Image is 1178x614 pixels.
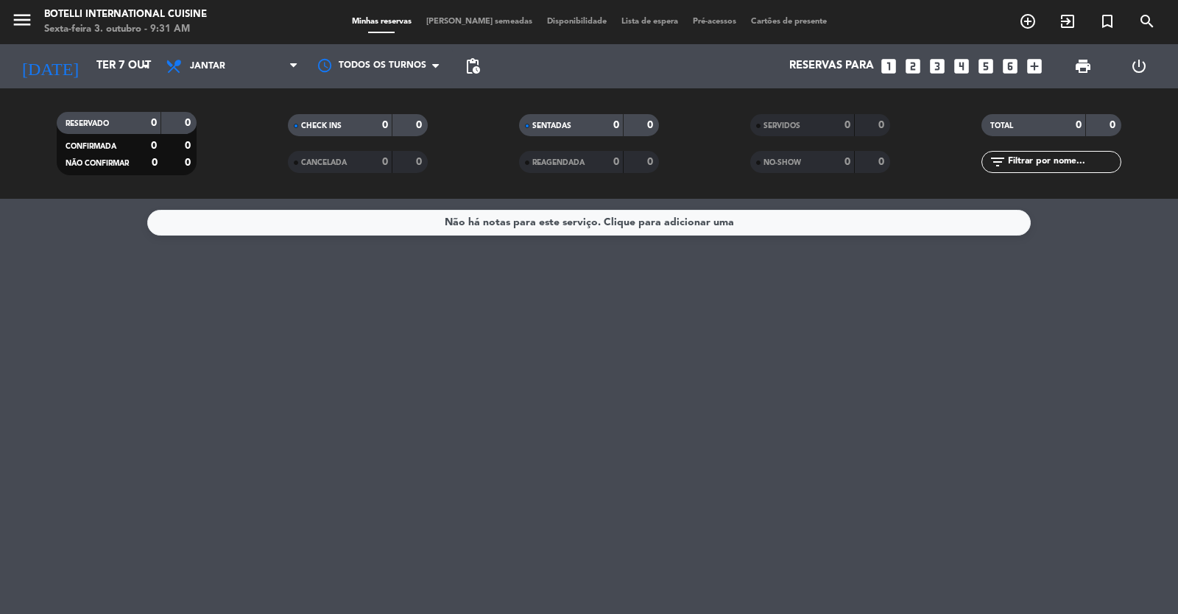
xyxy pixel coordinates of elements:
strong: 0 [151,118,157,128]
i: filter_list [989,153,1006,171]
strong: 0 [382,120,388,130]
strong: 0 [151,141,157,151]
div: Não há notas para este serviço. Clique para adicionar uma [445,214,734,231]
span: print [1074,57,1092,75]
span: NO-SHOW [763,159,801,166]
i: looks_3 [928,57,947,76]
span: Jantar [190,61,225,71]
span: Lista de espera [614,18,685,26]
span: Cartões de presente [744,18,834,26]
i: looks_6 [1001,57,1020,76]
span: [PERSON_NAME] semeadas [419,18,540,26]
strong: 0 [647,157,656,167]
strong: 0 [844,157,850,167]
i: [DATE] [11,50,89,82]
span: TOTAL [990,122,1013,130]
div: Botelli International Cuisine [44,7,207,22]
span: CHECK INS [301,122,342,130]
strong: 0 [647,120,656,130]
span: REAGENDADA [532,159,585,166]
span: SERVIDOS [763,122,800,130]
span: CANCELADA [301,159,347,166]
strong: 0 [613,157,619,167]
strong: 0 [1076,120,1082,130]
i: looks_two [903,57,923,76]
strong: 0 [878,120,887,130]
i: exit_to_app [1059,13,1076,30]
span: RESERVADO [66,120,109,127]
i: add_circle_outline [1019,13,1037,30]
strong: 0 [878,157,887,167]
span: CONFIRMADA [66,143,116,150]
strong: 0 [1110,120,1118,130]
strong: 0 [844,120,850,130]
strong: 0 [185,158,194,168]
strong: 0 [416,120,425,130]
i: power_settings_new [1130,57,1148,75]
span: NÃO CONFIRMAR [66,160,129,167]
i: looks_4 [952,57,971,76]
span: pending_actions [464,57,482,75]
span: SENTADAS [532,122,571,130]
i: arrow_drop_down [137,57,155,75]
input: Filtrar por nome... [1006,154,1121,170]
span: Minhas reservas [345,18,419,26]
strong: 0 [613,120,619,130]
div: Sexta-feira 3. outubro - 9:31 AM [44,22,207,37]
i: turned_in_not [1098,13,1116,30]
span: Disponibilidade [540,18,614,26]
i: search [1138,13,1156,30]
div: LOG OUT [1111,44,1167,88]
span: Pré-acessos [685,18,744,26]
strong: 0 [185,141,194,151]
span: Reservas para [789,60,874,73]
button: menu [11,9,33,36]
i: looks_one [879,57,898,76]
i: menu [11,9,33,31]
strong: 0 [416,157,425,167]
i: add_box [1025,57,1044,76]
strong: 0 [185,118,194,128]
strong: 0 [382,157,388,167]
strong: 0 [152,158,158,168]
i: looks_5 [976,57,995,76]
